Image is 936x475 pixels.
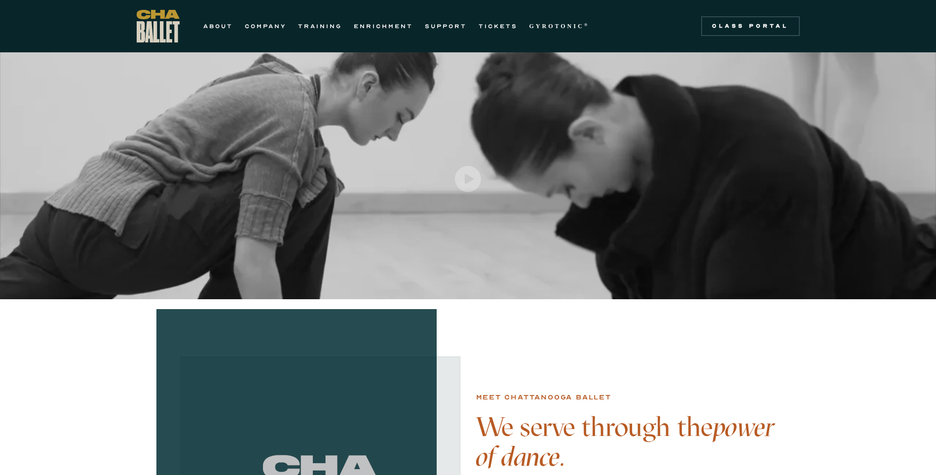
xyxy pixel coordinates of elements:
[707,22,794,30] div: Class Portal
[245,20,286,32] a: COMPANY
[354,20,413,32] a: ENRICHMENT
[529,23,584,30] strong: GYROTONIC
[476,392,611,403] div: Meet chattanooga ballet
[203,20,233,32] a: ABOUT
[137,10,180,42] a: home
[584,22,590,27] sup: ®
[479,20,518,32] a: TICKETS
[476,411,774,473] em: power of dance.
[529,20,590,32] a: GYROTONIC®
[476,412,780,472] h4: We serve through the
[298,20,342,32] a: TRAINING
[425,20,467,32] a: SUPPORT
[701,16,800,36] a: Class Portal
